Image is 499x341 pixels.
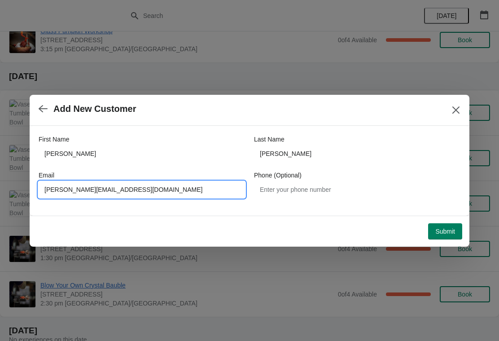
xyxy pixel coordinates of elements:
[254,135,285,144] label: Last Name
[254,171,302,180] label: Phone (Optional)
[448,102,464,118] button: Close
[254,182,460,198] input: Enter your phone number
[53,104,136,114] h2: Add New Customer
[39,135,69,144] label: First Name
[39,182,245,198] input: Enter your email
[39,171,54,180] label: Email
[435,228,455,235] span: Submit
[254,146,460,162] input: Smith
[428,223,462,239] button: Submit
[39,146,245,162] input: John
